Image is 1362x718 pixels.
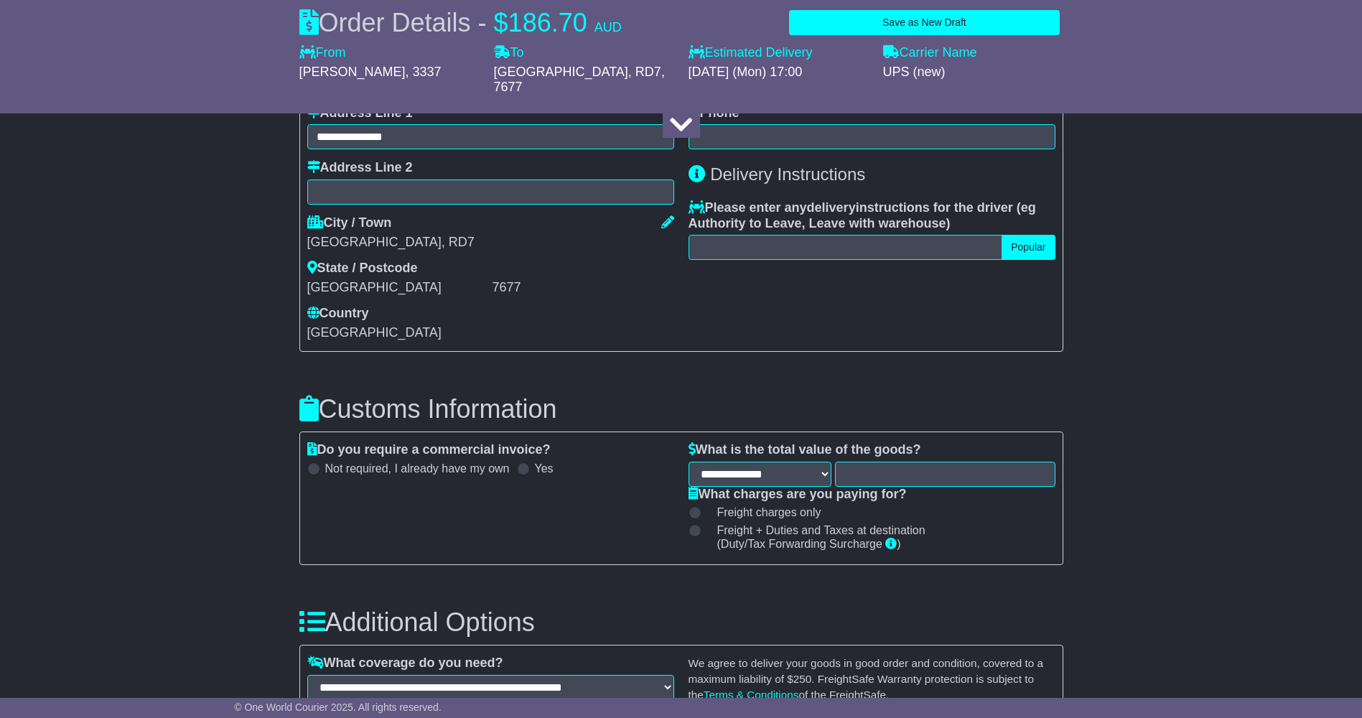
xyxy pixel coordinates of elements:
[883,45,977,61] label: Carrier Name
[307,261,418,276] label: State / Postcode
[494,65,661,79] span: [GEOGRAPHIC_DATA], RD7
[594,20,622,34] span: AUD
[494,8,508,37] span: $
[689,45,869,61] label: Estimated Delivery
[307,215,392,231] label: City / Town
[699,505,821,519] label: Freight charges only
[689,65,869,80] div: [DATE] (Mon) 17:00
[325,462,510,475] label: Not required, I already have my own
[717,537,901,551] span: (Duty/Tax Forwarding Surcharge )
[299,45,346,61] label: From
[307,235,674,251] div: [GEOGRAPHIC_DATA], RD7
[307,442,551,458] label: Do you require a commercial invoice?
[406,65,442,79] span: , 3337
[307,325,442,340] span: [GEOGRAPHIC_DATA]
[494,45,524,61] label: To
[689,657,1044,700] small: We agree to deliver your goods in good order and condition, covered to a maximum liability of $ ....
[689,442,921,458] label: What is the total value of the goods?
[307,656,503,671] label: What coverage do you need?
[299,608,1063,637] h3: Additional Options
[299,7,622,38] div: Order Details -
[508,8,587,37] span: 186.70
[493,280,674,296] div: 7677
[717,523,925,537] span: Freight + Duties and Taxes at destination
[689,200,1036,230] span: eg Authority to Leave, Leave with warehouse
[535,462,554,475] label: Yes
[299,395,1063,424] h3: Customs Information
[307,280,489,296] div: [GEOGRAPHIC_DATA]
[307,306,369,322] label: Country
[710,164,865,184] span: Delivery Instructions
[793,673,812,685] span: 250
[494,65,665,95] span: , 7677
[689,487,907,503] label: What charges are you paying for?
[704,689,799,701] a: Terms & Conditions
[1002,235,1055,260] button: Popular
[307,160,413,176] label: Address Line 2
[883,65,1063,80] div: UPS (new)
[789,10,1059,35] button: Save as New Draft
[299,65,406,79] span: [PERSON_NAME]
[807,200,856,215] span: delivery
[689,200,1055,231] label: Please enter any instructions for the driver ( )
[234,701,442,713] span: © One World Courier 2025. All rights reserved.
